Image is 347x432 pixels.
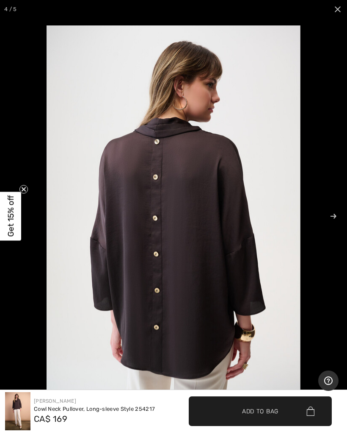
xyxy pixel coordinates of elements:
img: Cowl Neck Pullover, Long-Sleeve Style 254217 [5,392,30,430]
div: Cowl Neck Pullover, Long-sleeve Style 254217 [34,405,155,413]
span: CA$ 169 [34,414,67,424]
a: [PERSON_NAME] [34,398,76,404]
iframe: Opens a widget where you can find more information [318,371,339,392]
img: Bag.svg [306,407,314,416]
span: Get 15% off [6,195,16,237]
button: Close teaser [19,185,28,193]
span: Add to Bag [242,407,278,415]
button: Next (arrow right) [313,195,343,237]
button: Add to Bag [189,396,332,426]
img: joseph-ribkoff-tops-mocha_5511254217_1_666b_details.jpg [47,25,300,407]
